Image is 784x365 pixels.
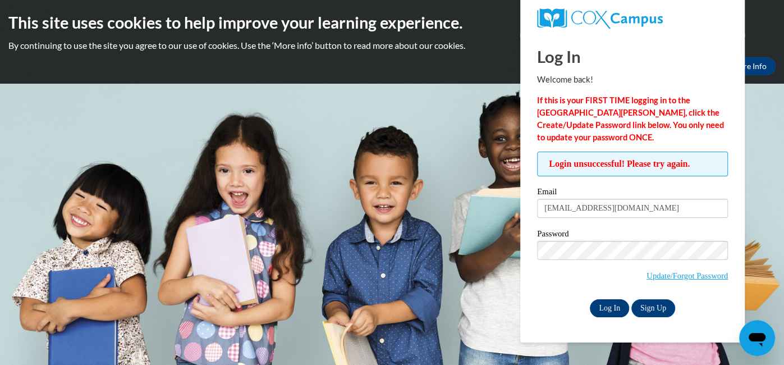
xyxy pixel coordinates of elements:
a: COX Campus [537,8,728,29]
span: Login unsuccessful! Please try again. [537,152,728,176]
h1: Log In [537,45,728,68]
a: Update/Forgot Password [647,271,728,280]
label: Password [537,230,728,241]
a: More Info [723,57,776,75]
p: By continuing to use the site you agree to our use of cookies. Use the ‘More info’ button to read... [8,39,776,52]
input: Log In [590,299,629,317]
a: Sign Up [631,299,675,317]
strong: If this is your FIRST TIME logging in to the [GEOGRAPHIC_DATA][PERSON_NAME], click the Create/Upd... [537,95,724,142]
h2: This site uses cookies to help improve your learning experience. [8,11,776,34]
img: COX Campus [537,8,663,29]
iframe: Button to launch messaging window [739,320,775,356]
p: Welcome back! [537,74,728,86]
label: Email [537,188,728,199]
